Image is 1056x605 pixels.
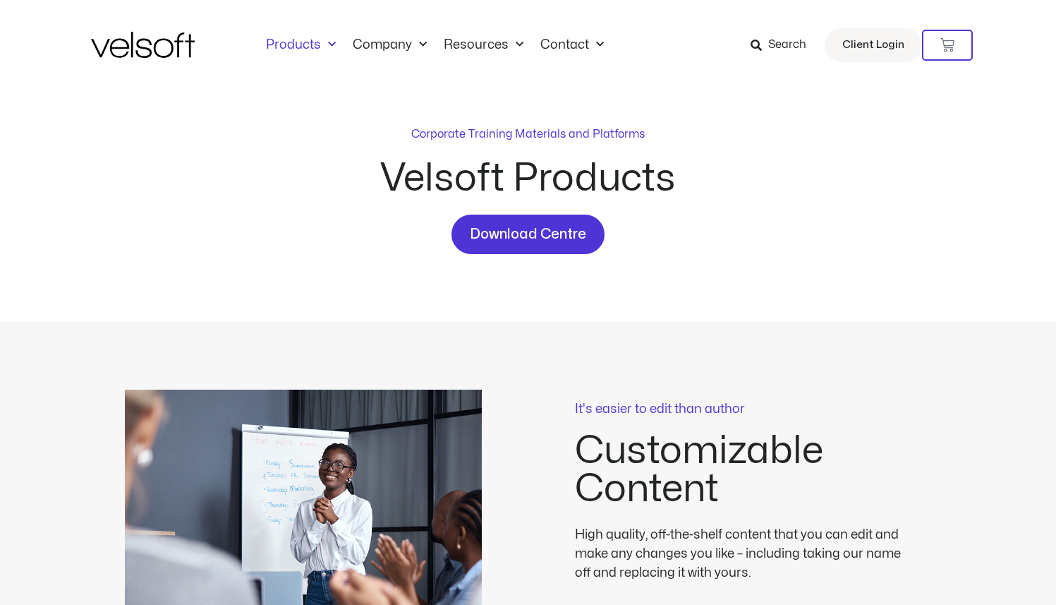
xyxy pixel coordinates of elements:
[91,32,195,58] img: Velsoft Training Materials
[470,223,586,246] span: Download Centre
[411,126,645,143] p: Corporate Training Materials and Platforms
[451,215,605,254] a: Download Centre
[751,33,816,57] a: Search
[532,37,612,53] a: ContactMenu Toggle
[257,37,612,53] nav: Menu
[575,525,914,582] div: High quality, off-the-shelf content that you can edit and make any changes you like – including t...
[842,36,904,54] span: Client Login
[257,37,344,53] a: ProductsMenu Toggle
[435,37,532,53] a: ResourcesMenu Toggle
[768,36,806,54] span: Search
[575,403,932,416] p: It's easier to edit than author
[825,28,922,62] a: Client Login
[575,432,932,508] h2: Customizable Content
[274,160,782,198] h2: Velsoft Products
[344,37,435,53] a: CompanyMenu Toggle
